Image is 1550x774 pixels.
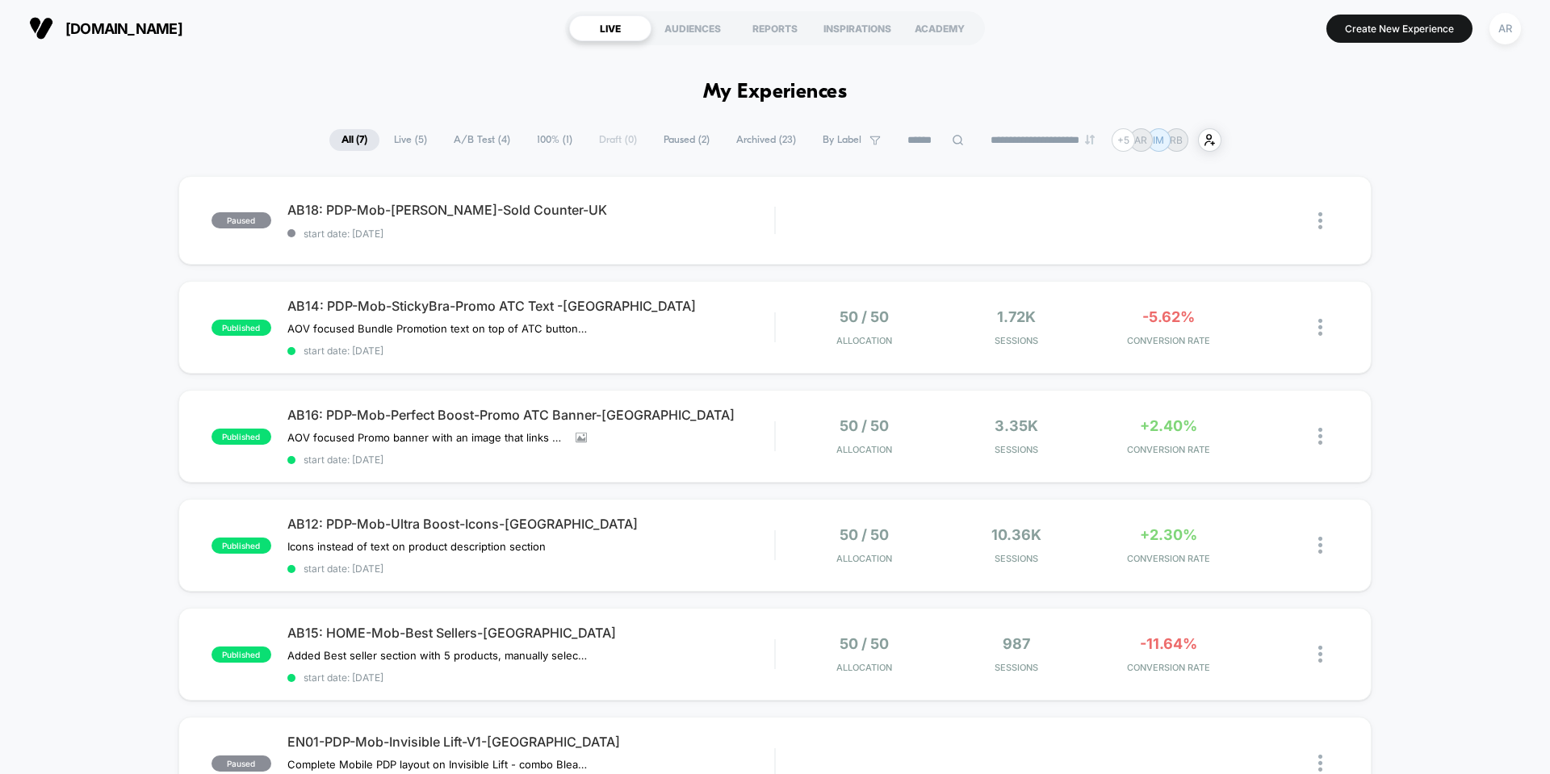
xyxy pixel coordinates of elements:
[1489,13,1521,44] div: AR
[212,755,271,772] span: paused
[997,308,1036,325] span: 1.72k
[836,335,892,346] span: Allocation
[840,635,889,652] span: 50 / 50
[836,553,892,564] span: Allocation
[1318,537,1322,554] img: close
[1134,134,1147,146] p: AR
[1140,417,1197,434] span: +2.40%
[816,15,899,41] div: INSPIRATIONS
[840,526,889,543] span: 50 / 50
[1085,135,1095,144] img: end
[703,81,848,104] h1: My Experiences
[1096,444,1241,455] span: CONVERSION RATE
[1170,134,1183,146] p: RB
[329,129,379,151] span: All ( 7 )
[945,335,1089,346] span: Sessions
[840,417,889,434] span: 50 / 50
[212,646,271,663] span: published
[945,662,1089,673] span: Sessions
[840,308,889,325] span: 50 / 50
[287,540,546,553] span: Icons instead of text on product description section
[287,202,774,218] span: AB18: PDP-Mob-[PERSON_NAME]-Sold Counter-UK
[899,15,981,41] div: ACADEMY
[1318,646,1322,663] img: close
[734,15,816,41] div: REPORTS
[1003,635,1030,652] span: 987
[995,417,1038,434] span: 3.35k
[287,563,774,575] span: start date: [DATE]
[651,129,722,151] span: Paused ( 2 )
[945,553,1089,564] span: Sessions
[1096,662,1241,673] span: CONVERSION RATE
[651,15,734,41] div: AUDIENCES
[287,734,774,750] span: EN01-PDP-Mob-Invisible Lift-V1-[GEOGRAPHIC_DATA]
[1153,134,1164,146] p: IM
[1318,212,1322,229] img: close
[287,345,774,357] span: start date: [DATE]
[945,444,1089,455] span: Sessions
[212,212,271,228] span: paused
[287,322,587,335] span: AOV focused Bundle Promotion text on top of ATC button that links to the Sticky Bra BundleAdded t...
[1112,128,1135,152] div: + 5
[991,526,1041,543] span: 10.36k
[287,758,587,771] span: Complete Mobile PDP layout on Invisible Lift - combo Bleame and new layout sections.
[1096,553,1241,564] span: CONVERSION RATE
[442,129,522,151] span: A/B Test ( 4 )
[1096,335,1241,346] span: CONVERSION RATE
[65,20,182,37] span: [DOMAIN_NAME]
[1318,319,1322,336] img: close
[1485,12,1526,45] button: AR
[29,16,53,40] img: Visually logo
[525,129,584,151] span: 100% ( 1 )
[823,134,861,146] span: By Label
[287,228,774,240] span: start date: [DATE]
[212,320,271,336] span: published
[1140,635,1197,652] span: -11.64%
[24,15,187,41] button: [DOMAIN_NAME]
[287,625,774,641] span: AB15: HOME-Mob-Best Sellers-[GEOGRAPHIC_DATA]
[1142,308,1195,325] span: -5.62%
[1140,526,1197,543] span: +2.30%
[569,15,651,41] div: LIVE
[836,444,892,455] span: Allocation
[1318,755,1322,772] img: close
[287,407,774,423] span: AB16: PDP-Mob-Perfect Boost-Promo ATC Banner-[GEOGRAPHIC_DATA]
[836,662,892,673] span: Allocation
[1318,428,1322,445] img: close
[287,671,774,684] span: start date: [DATE]
[212,429,271,445] span: published
[287,454,774,466] span: start date: [DATE]
[287,431,563,444] span: AOV focused Promo banner with an image that links to the Bundles collection page—added above the ...
[287,298,774,314] span: AB14: PDP-Mob-StickyBra-Promo ATC Text -[GEOGRAPHIC_DATA]
[382,129,439,151] span: Live ( 5 )
[287,516,774,532] span: AB12: PDP-Mob-Ultra Boost-Icons-[GEOGRAPHIC_DATA]
[1326,15,1472,43] button: Create New Experience
[287,649,587,662] span: Added Best seller section with 5 products, manually selected, right after the banner.
[212,538,271,554] span: published
[724,129,808,151] span: Archived ( 23 )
